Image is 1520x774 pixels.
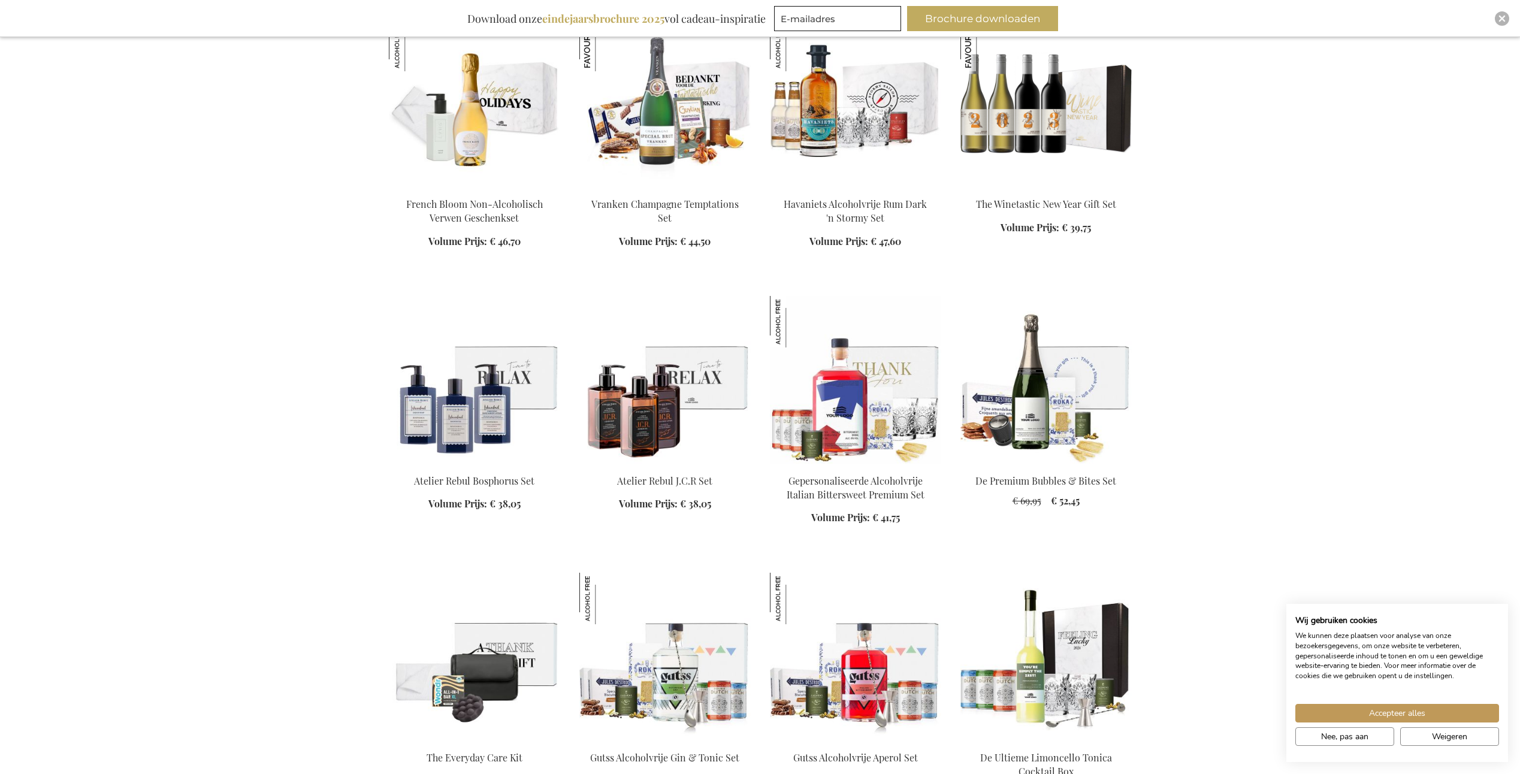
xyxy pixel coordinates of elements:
[489,235,521,247] span: € 46,70
[960,573,1132,740] img: Ultimate Limoncello Tonica Cocktail Box
[960,736,1132,747] a: Ultimate Limoncello Tonica Cocktail Box
[427,751,522,764] a: The Everyday Care Kit
[1001,221,1091,235] a: Volume Prijs: € 39,75
[976,198,1116,210] a: The Winetastic New Year Gift Set
[784,198,927,224] a: Havaniets Alcoholvrije Rum Dark 'n Stormy Set
[960,296,1132,464] img: The Premium Bubbles & Bites Set
[770,459,941,470] a: Personalised Non-Alcoholic Italian Bittersweet Premium Set Gepersonaliseerde Alcoholvrije Italian...
[907,6,1058,31] button: Brochure downloaden
[389,573,560,740] img: The Everyday Care Kit
[591,198,739,224] a: Vranken Champagne Temptations Set
[1013,494,1041,507] span: € 69,95
[542,11,664,26] b: eindejaarsbrochure 2025
[1400,727,1499,746] button: Alle cookies weigeren
[389,20,560,188] img: French Bloom Non-Alcholic Indulge Gift Set
[793,751,918,764] a: Gutss Alcoholvrije Aperol Set
[462,6,771,31] div: Download onze vol cadeau-inspiratie
[1432,730,1467,743] span: Weigeren
[389,183,560,194] a: French Bloom Non-Alcholic Indulge Gift Set French Bloom Non-Alcoholisch Verwen Geschenkset
[1495,11,1509,26] div: Close
[680,235,711,247] span: € 44,50
[787,474,924,501] a: Gepersonaliseerde Alcoholvrije Italian Bittersweet Premium Set
[489,497,521,510] span: € 38,05
[811,511,900,525] a: Volume Prijs: € 41,75
[389,296,560,464] img: Atelier Rebul Bosphorus Set
[619,235,678,247] span: Volume Prijs:
[389,459,560,470] a: Atelier Rebul Bosphorus Set
[872,511,900,524] span: € 41,75
[1062,221,1091,234] span: € 39,75
[770,573,821,624] img: Gutss Alcoholvrije Aperol Set
[428,497,487,510] span: Volume Prijs:
[1369,707,1425,719] span: Accepteer alles
[428,235,487,247] span: Volume Prijs:
[579,183,751,194] a: Vranken Champagne Temptations Set Vranken Champagne Temptations Set
[1295,704,1499,722] button: Accepteer alle cookies
[770,296,941,464] img: Personalised Non-Alcoholic Italian Bittersweet Premium Set
[975,474,1116,487] a: De Premium Bubbles & Bites Set
[579,736,751,747] a: Gutss Non-Alcoholic Gin & Tonic Set Gutss Alcoholvrije Gin & Tonic Set
[1321,730,1368,743] span: Nee, pas aan
[1295,631,1499,681] p: We kunnen deze plaatsen voor analyse van onze bezoekersgegevens, om onze website te verbeteren, g...
[680,497,711,510] span: € 38,05
[579,573,631,624] img: Gutss Alcoholvrije Gin & Tonic Set
[809,235,868,247] span: Volume Prijs:
[770,736,941,747] a: Gutss Non-Alcoholic Aperol Set Gutss Alcoholvrije Aperol Set
[811,511,870,524] span: Volume Prijs:
[960,20,1132,188] img: Beer Apéro Gift Box
[960,183,1132,194] a: Beer Apéro Gift Box The Winetastic New Year Gift Set
[1295,727,1394,746] button: Pas cookie voorkeuren aan
[590,751,739,764] a: Gutss Alcoholvrije Gin & Tonic Set
[770,573,941,740] img: Gutss Non-Alcoholic Aperol Set
[770,296,821,347] img: Gepersonaliseerde Alcoholvrije Italian Bittersweet Premium Set
[428,235,521,249] a: Volume Prijs: € 46,70
[406,198,543,224] a: French Bloom Non-Alcoholisch Verwen Geschenkset
[619,235,711,249] a: Volume Prijs: € 44,50
[617,474,712,487] a: Atelier Rebul J.C.R Set
[770,20,821,71] img: Havaniets Alcoholvrije Rum Dark 'n Stormy Set
[774,6,901,31] input: E-mailadres
[389,20,440,71] img: French Bloom Non-Alcoholisch Verwen Geschenkset
[960,459,1132,470] a: The Premium Bubbles & Bites Set
[1498,15,1506,22] img: Close
[774,6,905,35] form: marketing offers and promotions
[871,235,901,247] span: € 47,60
[579,296,751,464] img: Atelier Rebul J.C.R Set
[428,497,521,511] a: Volume Prijs: € 38,05
[619,497,711,511] a: Volume Prijs: € 38,05
[1051,494,1080,507] span: € 52,45
[579,20,631,71] img: Vranken Champagne Temptations Set
[579,20,751,188] img: Vranken Champagne Temptations Set
[1001,221,1059,234] span: Volume Prijs:
[414,474,534,487] a: Atelier Rebul Bosphorus Set
[770,183,941,194] a: Havaniets non-alcoholic Rum Dark 'n Stormy Set Havaniets Alcoholvrije Rum Dark 'n Stormy Set
[619,497,678,510] span: Volume Prijs:
[1295,615,1499,626] h2: Wij gebruiken cookies
[770,20,941,188] img: Havaniets non-alcoholic Rum Dark 'n Stormy Set
[809,235,901,249] a: Volume Prijs: € 47,60
[960,20,1012,71] img: The Winetastic New Year Gift Set
[579,459,751,470] a: Atelier Rebul J.C.R Set
[579,573,751,740] img: Gutss Non-Alcoholic Gin & Tonic Set
[389,736,560,747] a: The Everyday Care Kit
